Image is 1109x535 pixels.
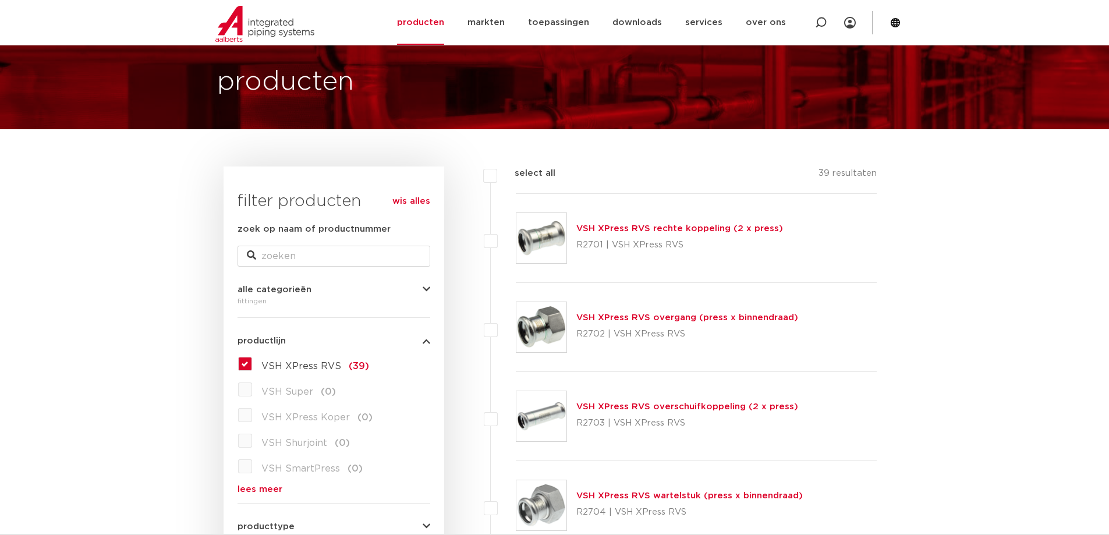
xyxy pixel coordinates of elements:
a: VSH XPress RVS rechte koppeling (2 x press) [576,224,783,233]
span: (0) [348,464,363,473]
img: Thumbnail for VSH XPress RVS rechte koppeling (2 x press) [516,213,566,263]
div: fittingen [238,294,430,308]
img: Thumbnail for VSH XPress RVS overschuifkoppeling (2 x press) [516,391,566,441]
a: wis alles [392,194,430,208]
p: R2702 | VSH XPress RVS [576,325,798,343]
span: producttype [238,522,295,531]
span: alle categorieën [238,285,311,294]
button: producttype [238,522,430,531]
a: lees meer [238,485,430,494]
label: select all [497,166,555,180]
span: VSH Shurjoint [261,438,327,448]
input: zoeken [238,246,430,267]
img: Thumbnail for VSH XPress RVS wartelstuk (press x binnendraad) [516,480,566,530]
h3: filter producten [238,190,430,213]
a: VSH XPress RVS wartelstuk (press x binnendraad) [576,491,803,500]
button: productlijn [238,336,430,345]
span: (0) [321,387,336,396]
span: (39) [349,362,369,371]
a: VSH XPress RVS overschuifkoppeling (2 x press) [576,402,798,411]
span: productlijn [238,336,286,345]
h1: producten [217,63,354,101]
p: R2704 | VSH XPress RVS [576,503,803,522]
span: (0) [335,438,350,448]
span: VSH XPress Koper [261,413,350,422]
span: VSH XPress RVS [261,362,341,371]
p: R2701 | VSH XPress RVS [576,236,783,254]
button: alle categorieën [238,285,430,294]
p: 39 resultaten [819,166,877,185]
a: VSH XPress RVS overgang (press x binnendraad) [576,313,798,322]
img: Thumbnail for VSH XPress RVS overgang (press x binnendraad) [516,302,566,352]
span: VSH Super [261,387,313,396]
span: (0) [357,413,373,422]
label: zoek op naam of productnummer [238,222,391,236]
p: R2703 | VSH XPress RVS [576,414,798,433]
span: VSH SmartPress [261,464,340,473]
